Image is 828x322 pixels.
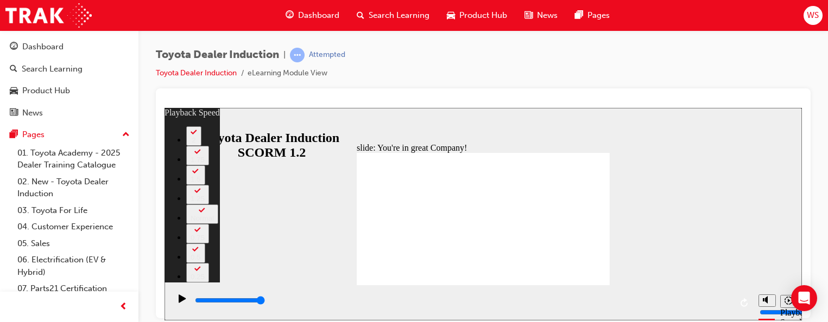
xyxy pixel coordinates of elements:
[30,188,100,197] input: slide progress
[5,186,24,204] button: Play (Ctrl+Alt+P)
[537,9,558,22] span: News
[248,67,327,80] li: eLearning Module View
[10,65,17,74] span: search-icon
[13,252,134,280] a: 06. Electrification (EV & Hybrid)
[13,235,134,252] a: 05. Sales
[587,9,610,22] span: Pages
[516,4,566,27] a: news-iconNews
[438,4,516,27] a: car-iconProduct Hub
[589,177,632,212] div: misc controls
[119,300,128,314] span: prev-icon
[4,35,134,125] button: DashboardSearch LearningProduct HubNews
[459,9,507,22] span: Product Hub
[4,81,134,101] a: Product Hub
[4,125,134,145] button: Pages
[791,285,817,311] div: Open Intercom Messenger
[290,48,305,62] span: learningRecordVerb_ATTEMPT-icon
[13,145,134,173] a: 01. Toyota Academy - 2025 Dealer Training Catalogue
[22,41,64,53] div: Dashboard
[10,130,18,140] span: pages-icon
[22,18,37,38] button: 2
[566,4,618,27] a: pages-iconPages
[277,4,348,27] a: guage-iconDashboard
[10,86,18,96] span: car-icon
[594,186,611,199] button: Mute (Ctrl+Alt+M)
[13,173,134,202] a: 02. New - Toyota Dealer Induction
[13,218,134,235] a: 04. Customer Experience
[286,9,294,22] span: guage-icon
[348,4,438,27] a: search-iconSearch Learning
[524,9,533,22] span: news-icon
[447,9,455,22] span: car-icon
[122,128,130,142] span: up-icon
[22,63,83,75] div: Search Learning
[807,9,819,22] span: WS
[283,49,286,61] span: |
[575,9,583,22] span: pages-icon
[309,50,345,60] div: Attempted
[5,3,92,28] img: Trak
[4,59,134,79] a: Search Learning
[22,85,70,97] div: Product Hub
[26,28,33,36] div: 2
[5,177,589,212] div: playback controls
[595,200,665,209] input: volume
[13,280,134,297] a: 07. Parts21 Certification
[4,37,134,57] a: Dashboard
[10,108,18,118] span: news-icon
[10,42,18,52] span: guage-icon
[22,128,45,141] div: Pages
[616,200,632,220] div: Playback Speed
[804,6,823,25] button: WS
[298,9,339,22] span: Dashboard
[369,9,429,22] span: Search Learning
[357,9,364,22] span: search-icon
[13,202,134,219] a: 03. Toyota For Life
[22,107,43,119] div: News
[616,187,633,200] button: Playback speed
[156,49,279,61] span: Toyota Dealer Induction
[4,103,134,123] a: News
[572,187,589,203] button: Replay (Ctrl+Alt+R)
[156,68,237,78] a: Toyota Dealer Induction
